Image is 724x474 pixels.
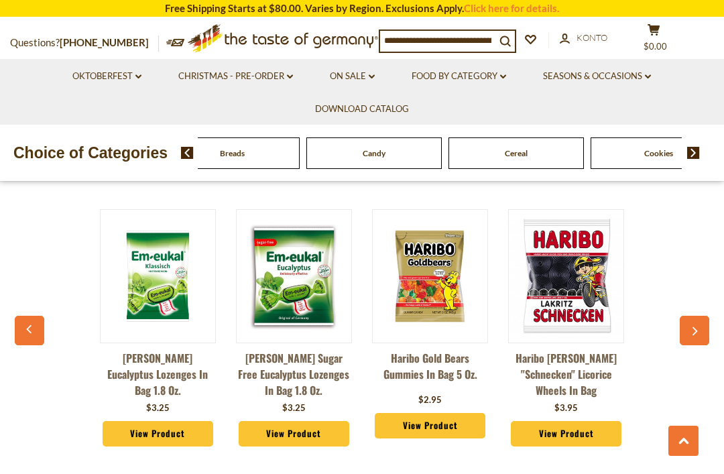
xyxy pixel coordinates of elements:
[373,219,487,333] img: Haribo Gold Bears Gummies in Bag 5 oz.
[363,148,385,158] a: Candy
[101,219,215,333] img: Dr. Soldan Eucalyptus Lozenges in Bag 1.8 oz.
[103,421,213,447] a: View Product
[508,350,624,398] a: Haribo [PERSON_NAME] "Schnecken" Licorice Wheels in Bag
[178,69,293,84] a: Christmas - PRE-ORDER
[330,69,375,84] a: On Sale
[509,219,623,333] img: Haribo Rotella
[633,23,674,57] button: $0.00
[315,102,409,117] a: Download Catalog
[687,147,700,159] img: next arrow
[237,219,351,333] img: Dr. Soldan Sugar Free Eucalyptus Lozenges in Bag 1.8 oz.
[72,69,141,84] a: Oktoberfest
[60,36,149,48] a: [PHONE_NUMBER]
[181,147,194,159] img: previous arrow
[418,394,442,407] div: $2.95
[464,2,559,14] a: Click here for details.
[10,34,159,52] p: Questions?
[372,350,488,390] a: Haribo Gold Bears Gummies in Bag 5 oz.
[146,402,170,415] div: $3.25
[220,148,245,158] a: Breads
[236,350,352,398] a: [PERSON_NAME] Sugar Free Eucalyptus Lozenges in Bag 1.8 oz.
[282,402,306,415] div: $3.25
[375,413,485,438] a: View Product
[644,148,673,158] a: Cookies
[511,421,621,447] a: View Product
[554,402,578,415] div: $3.95
[577,32,607,43] span: Konto
[239,421,349,447] a: View Product
[543,69,651,84] a: Seasons & Occasions
[100,350,216,398] a: [PERSON_NAME] Eucalyptus Lozenges in Bag 1.8 oz.
[560,31,607,46] a: Konto
[412,69,506,84] a: Food By Category
[505,148,528,158] a: Cereal
[644,41,667,52] span: $0.00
